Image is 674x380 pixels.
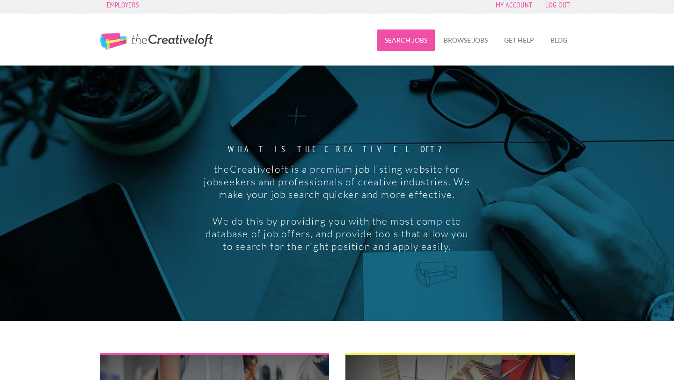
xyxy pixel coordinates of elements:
a: Get Help [497,29,542,51]
a: The Creative Loft [100,33,213,50]
strong: What is the creative loft? [202,145,472,153]
p: We do this by providing you with the most complete database of job offers, and provide tools that... [202,215,472,253]
a: Blog [543,29,575,51]
a: Browse Jobs [436,29,495,51]
p: theCreativeloft is a premium job listing website for jobseekers and professionals of creative ind... [202,163,472,201]
a: Search Jobs [377,29,435,51]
